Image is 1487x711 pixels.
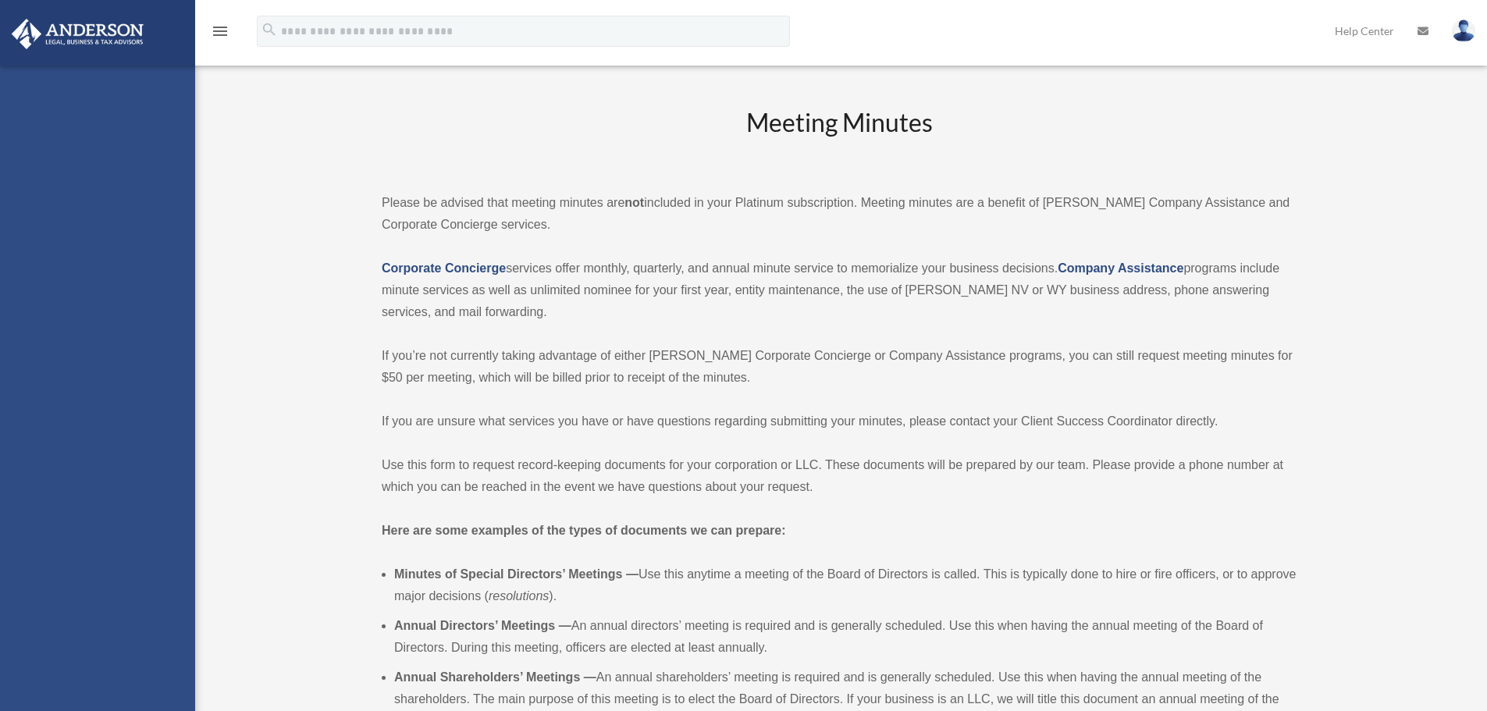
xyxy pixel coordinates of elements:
[394,563,1297,607] li: Use this anytime a meeting of the Board of Directors is called. This is typically done to hire or...
[624,196,644,209] strong: not
[382,454,1297,498] p: Use this form to request record-keeping documents for your corporation or LLC. These documents wi...
[382,192,1297,236] p: Please be advised that meeting minutes are included in your Platinum subscription. Meeting minute...
[382,345,1297,389] p: If you’re not currently taking advantage of either [PERSON_NAME] Corporate Concierge or Company A...
[7,19,148,49] img: Anderson Advisors Platinum Portal
[211,27,229,41] a: menu
[382,524,786,537] strong: Here are some examples of the types of documents we can prepare:
[489,589,549,603] em: resolutions
[394,567,639,581] b: Minutes of Special Directors’ Meetings —
[394,670,596,684] b: Annual Shareholders’ Meetings —
[1452,20,1475,42] img: User Pic
[394,615,1297,659] li: An annual directors’ meeting is required and is generally scheduled. Use this when having the ann...
[382,411,1297,432] p: If you are unsure what services you have or have questions regarding submitting your minutes, ple...
[211,22,229,41] i: menu
[382,258,1297,323] p: services offer monthly, quarterly, and annual minute service to memorialize your business decisio...
[382,261,506,275] a: Corporate Concierge
[382,105,1297,170] h2: Meeting Minutes
[1058,261,1183,275] a: Company Assistance
[394,619,571,632] b: Annual Directors’ Meetings —
[261,21,278,38] i: search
